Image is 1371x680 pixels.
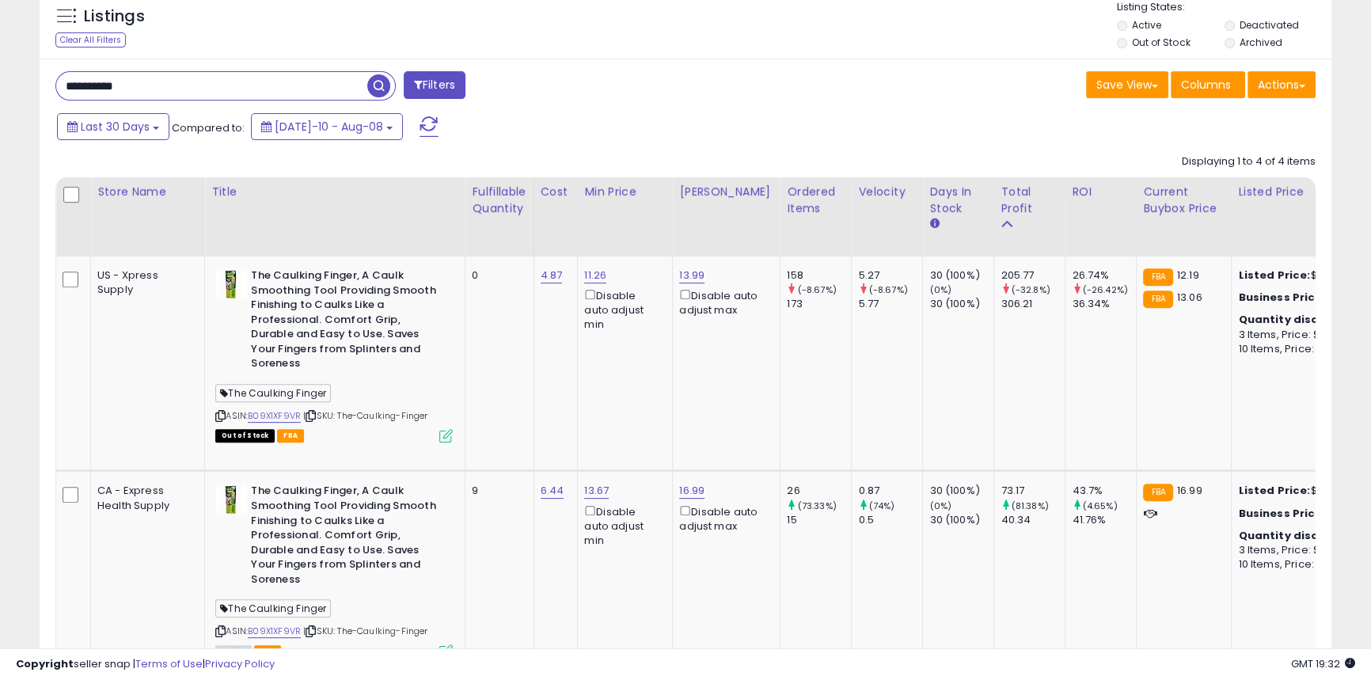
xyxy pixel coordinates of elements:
div: ASIN: [215,268,453,441]
small: (81.38%) [1012,500,1049,512]
span: 13.06 [1177,290,1202,305]
small: (73.33%) [798,500,837,512]
a: B09X1XF9VR [248,625,301,638]
small: (-8.67%) [798,283,837,296]
span: Compared to: [172,120,245,135]
div: Fulfillable Quantity [472,184,526,217]
div: Current Buybox Price [1143,184,1225,217]
small: (-8.67%) [869,283,908,296]
small: (74%) [869,500,895,512]
div: 3 Items, Price: $16.86 [1238,543,1369,557]
div: 5.77 [858,297,922,311]
div: 26 [787,484,851,498]
a: 4.87 [541,268,563,283]
div: Disable auto adjust min [584,287,660,332]
div: 9 [472,484,521,498]
span: 16.99 [1177,483,1202,498]
span: 2025-09-8 19:32 GMT [1291,656,1355,671]
b: The Caulking Finger, A Caulk Smoothing Tool Providing Smooth Finishing to Caulks Like a Professio... [251,268,443,375]
div: 0 [472,268,521,283]
small: FBA [1143,268,1172,286]
button: Save View [1086,71,1168,98]
div: 30 (100%) [929,484,993,498]
div: US - Xpress Supply [97,268,192,297]
div: 43.7% [1072,484,1136,498]
div: 36.34% [1072,297,1136,311]
div: Disable auto adjust min [584,503,660,548]
small: Days In Stock. [929,217,939,231]
span: FBA [277,429,304,443]
div: 158 [787,268,851,283]
div: Total Profit [1001,184,1058,217]
button: Last 30 Days [57,113,169,140]
span: Last 30 Days [81,119,150,135]
b: Business Price: [1238,290,1325,305]
b: Listed Price: [1238,483,1310,498]
img: 41oyxaLTQEL._SL40_.jpg [215,484,247,515]
a: 6.44 [541,483,564,499]
div: Cost [541,184,572,200]
div: 3 Items, Price: $11.99 [1238,328,1369,342]
div: 10 Items, Price: $16.52 [1238,557,1369,572]
div: 205.77 [1001,268,1065,283]
button: [DATE]-10 - Aug-08 [251,113,403,140]
label: Out of Stock [1132,36,1190,49]
div: Ordered Items [787,184,845,217]
small: (-26.42%) [1083,283,1128,296]
div: CA - Express Health Supply [97,484,192,512]
span: The Caulking Finger [215,599,331,617]
div: 73.17 [1001,484,1065,498]
div: Min Price [584,184,666,200]
a: Privacy Policy [205,656,275,671]
div: 15 [787,513,851,527]
div: Velocity [858,184,916,200]
b: Business Price: [1238,506,1325,521]
div: 10 Items, Price: $11.75 [1238,342,1369,356]
a: B09X1XF9VR [248,409,301,423]
label: Deactivated [1240,18,1299,32]
strong: Copyright [16,656,74,671]
a: 13.99 [679,268,704,283]
div: ROI [1072,184,1130,200]
div: $13.99 [1238,268,1369,283]
div: 0.87 [858,484,922,498]
div: Displaying 1 to 4 of 4 items [1182,154,1316,169]
div: 173 [787,297,851,311]
b: Listed Price: [1238,268,1310,283]
div: [PERSON_NAME] [679,184,773,200]
b: Quantity discounts [1238,312,1352,327]
label: Archived [1240,36,1282,49]
div: Disable auto adjust max [679,287,768,317]
img: 41oyxaLTQEL._SL40_.jpg [215,268,247,300]
div: 0.5 [858,513,922,527]
span: The Caulking Finger [215,384,331,402]
div: 5.27 [858,268,922,283]
button: Actions [1248,71,1316,98]
a: 11.26 [584,268,606,283]
span: 12.19 [1177,268,1199,283]
span: All listings that are currently out of stock and unavailable for purchase on Amazon [215,429,275,443]
button: Filters [404,71,465,99]
div: 26.74% [1072,268,1136,283]
a: 13.67 [584,483,609,499]
button: Columns [1171,71,1245,98]
div: : [1238,313,1369,327]
div: 40.34 [1001,513,1065,527]
div: 41.76% [1072,513,1136,527]
div: 30 (100%) [929,297,993,311]
label: Active [1132,18,1161,32]
small: FBA [1143,484,1172,501]
div: Disable auto adjust max [679,503,768,534]
div: $16.98 [1238,507,1369,521]
div: 30 (100%) [929,268,993,283]
small: (0%) [929,500,951,512]
div: Days In Stock [929,184,987,217]
div: Store Name [97,184,198,200]
div: : [1238,529,1369,543]
b: Quantity discounts [1238,528,1352,543]
a: Terms of Use [135,656,203,671]
div: $16.99 [1238,484,1369,498]
small: (0%) [929,283,951,296]
div: Clear All Filters [55,32,126,47]
small: FBA [1143,291,1172,308]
